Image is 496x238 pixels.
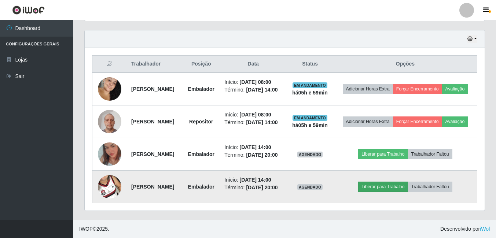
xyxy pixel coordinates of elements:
li: Término: [224,86,282,94]
strong: há 05 h e 59 min [292,90,328,96]
th: Trabalhador [127,56,182,73]
th: Status [286,56,334,73]
strong: Embalador [188,151,214,157]
button: Avaliação [442,84,468,94]
img: 1699494731109.jpeg [98,133,121,175]
img: 1723391026413.jpeg [98,106,121,137]
strong: [PERSON_NAME] [131,119,174,124]
time: [DATE] 14:00 [246,119,278,125]
th: Data [220,56,286,73]
button: Liberar para Trabalho [358,149,408,159]
button: Adicionar Horas Extra [343,116,393,127]
span: Desenvolvido por [440,225,490,233]
strong: Repositor [189,119,213,124]
span: EM ANDAMENTO [293,82,327,88]
strong: [PERSON_NAME] [131,151,174,157]
time: [DATE] 14:00 [246,87,278,93]
span: AGENDADO [297,152,323,157]
button: Liberar para Trabalho [358,182,408,192]
span: IWOF [79,226,93,232]
button: Forçar Encerramento [393,84,442,94]
li: Início: [224,78,282,86]
time: [DATE] 08:00 [240,112,271,118]
strong: [PERSON_NAME] [131,184,174,190]
th: Opções [334,56,477,73]
button: Trabalhador Faltou [408,182,452,192]
img: CoreUI Logo [12,5,45,15]
strong: há 05 h e 59 min [292,122,328,128]
th: Posição [182,56,220,73]
time: [DATE] 20:00 [246,185,278,190]
time: [DATE] 20:00 [246,152,278,158]
strong: Embalador [188,86,214,92]
li: Início: [224,144,282,151]
span: EM ANDAMENTO [293,115,327,121]
li: Início: [224,176,282,184]
time: [DATE] 14:00 [240,144,271,150]
span: AGENDADO [297,184,323,190]
button: Forçar Encerramento [393,116,442,127]
span: © 2025 . [79,225,109,233]
time: [DATE] 14:00 [240,177,271,183]
img: 1744230818222.jpeg [98,166,121,208]
button: Trabalhador Faltou [408,149,452,159]
a: iWof [480,226,490,232]
li: Término: [224,119,282,126]
img: 1750087788307.jpeg [98,71,121,107]
li: Término: [224,184,282,191]
li: Término: [224,151,282,159]
li: Início: [224,111,282,119]
button: Avaliação [442,116,468,127]
button: Adicionar Horas Extra [343,84,393,94]
strong: Embalador [188,184,214,190]
strong: [PERSON_NAME] [131,86,174,92]
time: [DATE] 08:00 [240,79,271,85]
